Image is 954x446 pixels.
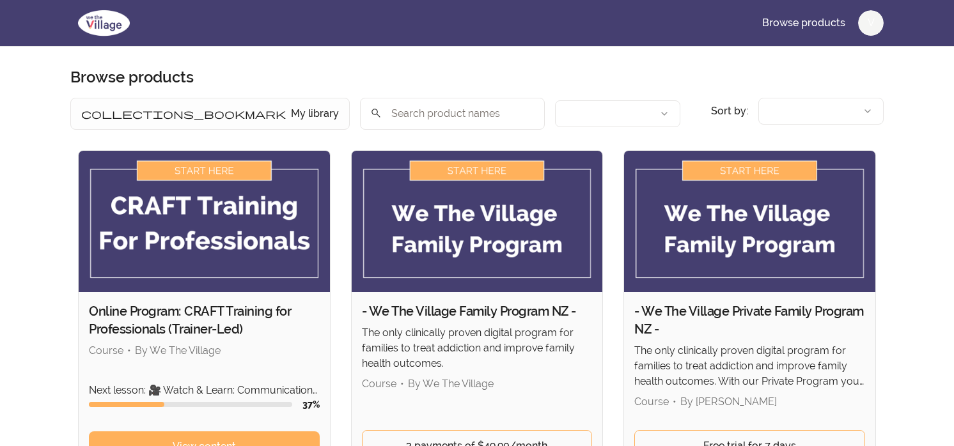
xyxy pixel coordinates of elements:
button: Filter by author [555,100,680,127]
span: Course [89,344,123,357]
span: Course [362,378,396,390]
input: Search product names [360,98,545,130]
button: Filter by My library [70,98,350,130]
span: By [PERSON_NAME] [680,396,777,408]
span: • [127,344,131,357]
div: Course progress [89,402,292,407]
p: The only clinically proven digital program for families to treat addiction and improve family hea... [634,343,865,389]
p: Next lesson: 🎥 Watch & Learn: Communication Matters [89,383,320,398]
img: We The Village logo [70,8,137,38]
span: search [370,104,382,122]
span: • [673,396,676,408]
p: The only clinically proven digital program for families to treat addiction and improve family hea... [362,325,593,371]
span: 37 % [302,399,320,410]
button: V [858,10,884,36]
button: Product sort options [758,98,884,125]
img: Product image for Online Program: CRAFT Training for Professionals (Trainer-Led) [79,151,330,292]
nav: Main [752,8,884,38]
span: By We The Village [408,378,494,390]
img: Product image for - We The Village Private Family Program NZ - [624,151,875,292]
span: Sort by: [711,105,748,117]
a: Browse products [752,8,856,38]
span: By We The Village [135,344,221,357]
img: Product image for - We The Village Family Program NZ - [352,151,603,292]
h2: Online Program: CRAFT Training for Professionals (Trainer-Led) [89,302,320,338]
span: • [400,378,404,390]
h2: - We The Village Family Program NZ - [362,302,593,320]
span: Course [634,396,669,408]
span: collections_bookmark [81,106,286,121]
h1: Browse products [70,67,194,88]
h2: - We The Village Private Family Program NZ - [634,302,865,338]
